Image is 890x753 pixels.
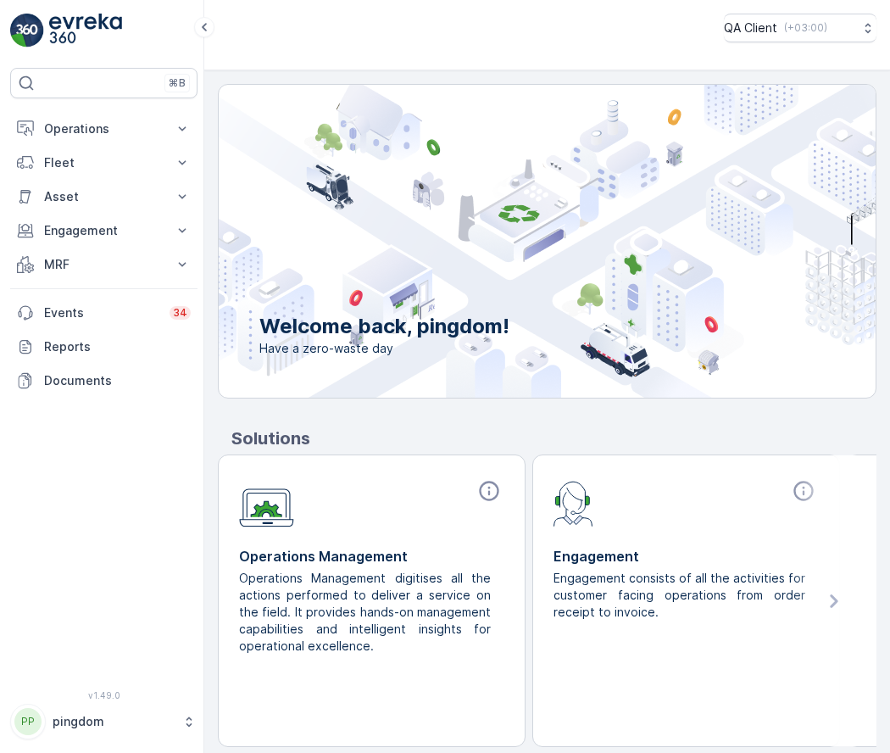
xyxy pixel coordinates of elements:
[173,306,187,320] p: 34
[231,426,876,451] p: Solutions
[142,85,876,398] img: city illustration
[44,256,164,273] p: MRF
[724,14,876,42] button: QA Client(+03:00)
[10,180,197,214] button: Asset
[10,214,197,248] button: Engagement
[259,313,509,340] p: Welcome back, pingdom!
[44,222,164,239] p: Engagement
[239,479,294,527] img: module-icon
[169,76,186,90] p: ⌘B
[44,154,164,171] p: Fleet
[44,188,164,205] p: Asset
[553,570,805,621] p: Engagement consists of all the activities for customer facing operations from order receipt to in...
[44,338,191,355] p: Reports
[10,704,197,739] button: PPpingdom
[10,330,197,364] a: Reports
[10,364,197,398] a: Documents
[724,20,777,36] p: QA Client
[10,296,197,330] a: Events34
[53,713,174,730] p: pingdom
[239,570,491,655] p: Operations Management digitises all the actions performed to deliver a service on the field. It p...
[14,708,42,735] div: PP
[553,546,819,566] p: Engagement
[10,248,197,282] button: MRF
[784,21,827,35] p: ( +03:00 )
[553,479,593,527] img: module-icon
[10,690,197,700] span: v 1.49.0
[49,14,122,47] img: logo_light-DOdMpM7g.png
[44,372,191,389] p: Documents
[10,112,197,146] button: Operations
[44,304,159,321] p: Events
[10,14,44,47] img: logo
[259,340,509,357] span: Have a zero-waste day
[10,146,197,180] button: Fleet
[44,120,164,137] p: Operations
[239,546,504,566] p: Operations Management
